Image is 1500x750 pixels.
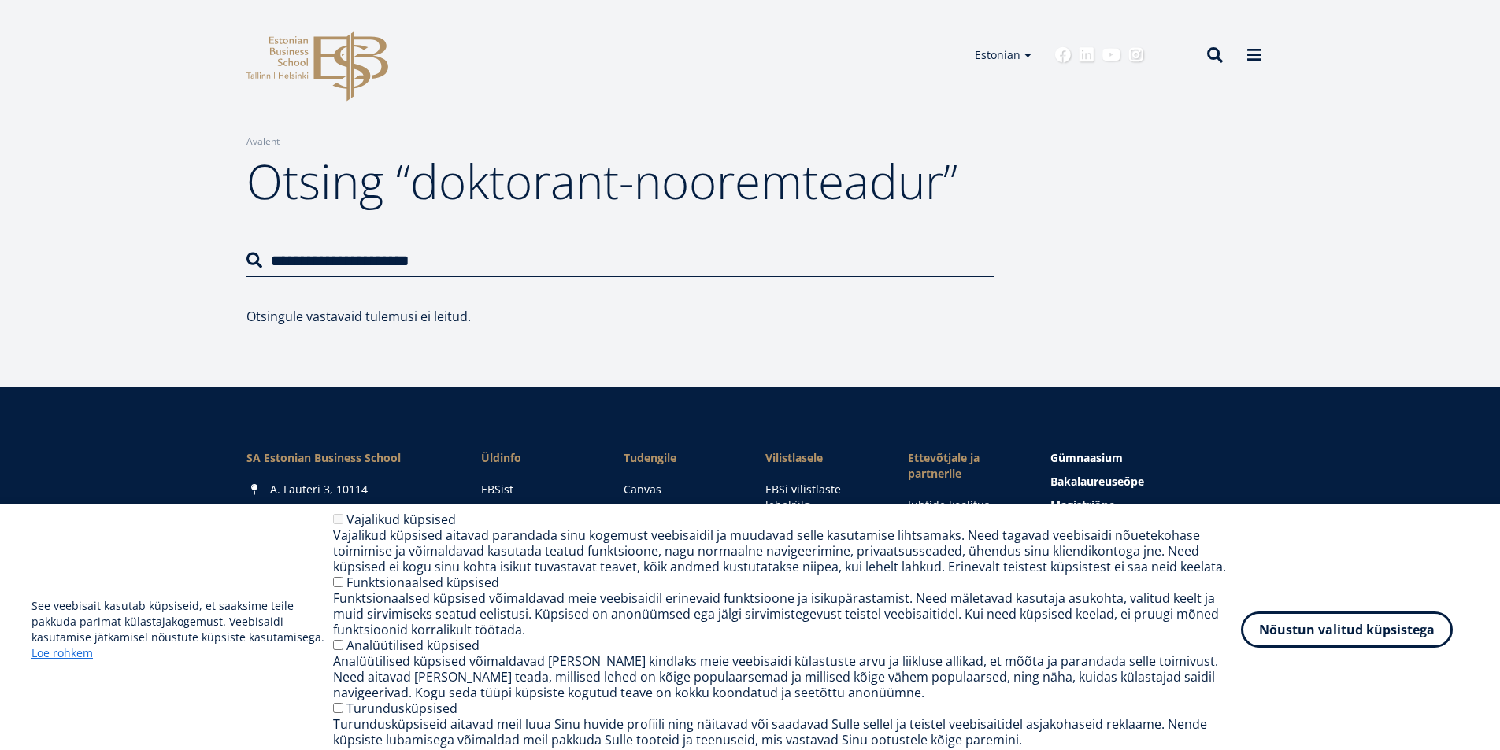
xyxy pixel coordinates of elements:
[1079,47,1094,63] a: Linkedin
[1050,474,1144,489] span: Bakalaureuseõpe
[246,150,994,212] h1: Otsing “doktorant-nooremteadur”
[481,482,592,497] a: EBSist
[246,134,280,150] a: Avaleht
[624,450,735,466] a: Tudengile
[1102,47,1120,63] a: Youtube
[765,482,876,513] a: EBSi vilistlaste lehekülg
[481,450,592,466] span: Üldinfo
[333,653,1241,700] div: Analüütilised küpsised võimaldavad [PERSON_NAME] kindlaks meie veebisaidi külastuste arvu ja liik...
[1050,497,1115,512] span: Magistriõpe
[31,598,333,661] p: See veebisait kasutab küpsiseid, et saaksime teile pakkuda parimat külastajakogemust. Veebisaidi ...
[31,645,93,661] a: Loe rohkem
[346,637,480,654] label: Analüütilised küpsised
[246,482,450,497] div: A. Lauteri 3, 10114
[246,308,994,324] p: Otsingule vastavaid tulemusi ei leitud.
[346,574,499,591] label: Funktsionaalsed küpsised
[333,590,1241,637] div: Funktsionaalsed küpsised võimaldavad meie veebisaidil erinevaid funktsioone ja isikupärastamist. ...
[333,527,1241,575] div: Vajalikud küpsised aitavad parandada sinu kogemust veebisaidil ja muudavad selle kasutamise lihts...
[346,511,456,528] label: Vajalikud küpsised
[1055,47,1071,63] a: Facebook
[1050,450,1123,465] span: Gümnaasium
[1050,497,1254,513] a: Magistriõpe
[346,700,457,717] label: Turundusküpsised
[246,450,450,466] div: SA Estonian Business School
[1128,47,1144,63] a: Instagram
[333,716,1241,748] div: Turundusküpsiseid aitavad meil luua Sinu huvide profiili ning näitavad või saadavad Sulle sellel ...
[1050,474,1254,490] a: Bakalaureuseõpe
[908,497,1019,513] a: Juhtide koolitus
[624,482,735,497] a: Canvas
[1241,611,1453,648] button: Nõustun valitud küpsistega
[1050,450,1254,466] a: Gümnaasium
[765,450,876,466] span: Vilistlasele
[908,450,1019,482] span: Ettevõtjale ja partnerile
